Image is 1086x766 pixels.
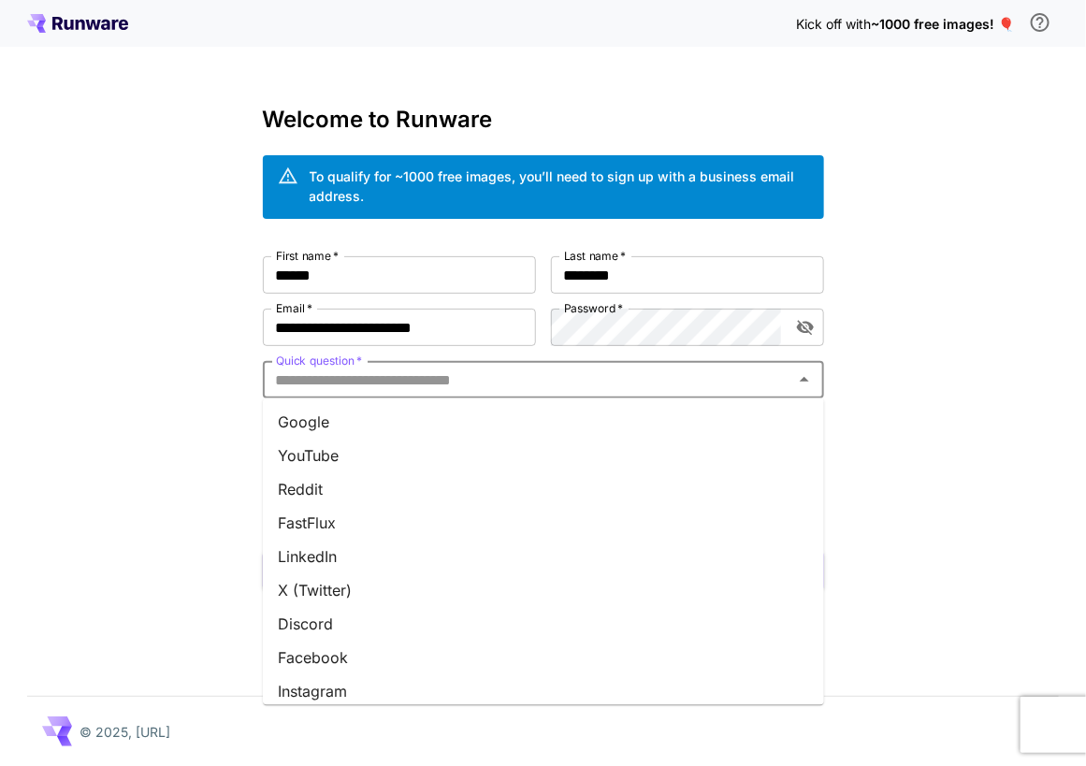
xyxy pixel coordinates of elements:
[263,107,824,133] h3: Welcome to Runware
[263,507,824,541] li: FastFlux
[310,166,809,206] div: To qualify for ~1000 free images, you’ll need to sign up with a business email address.
[791,367,818,393] button: Close
[263,642,824,675] li: Facebook
[796,16,871,32] span: Kick off with
[263,541,824,574] li: LinkedIn
[276,353,362,369] label: Quick question
[789,311,822,344] button: toggle password visibility
[871,16,1014,32] span: ~1000 free images! 🎈
[80,722,170,742] p: © 2025, [URL]
[263,574,824,608] li: X (Twitter)
[263,473,824,507] li: Reddit
[263,675,824,709] li: Instagram
[263,608,824,642] li: Discord
[564,300,624,316] label: Password
[263,440,824,473] li: YouTube
[276,248,339,264] label: First name
[263,406,824,440] li: Google
[276,300,312,316] label: Email
[1021,4,1059,41] button: In order to qualify for free credit, you need to sign up with a business email address and click ...
[564,248,626,264] label: Last name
